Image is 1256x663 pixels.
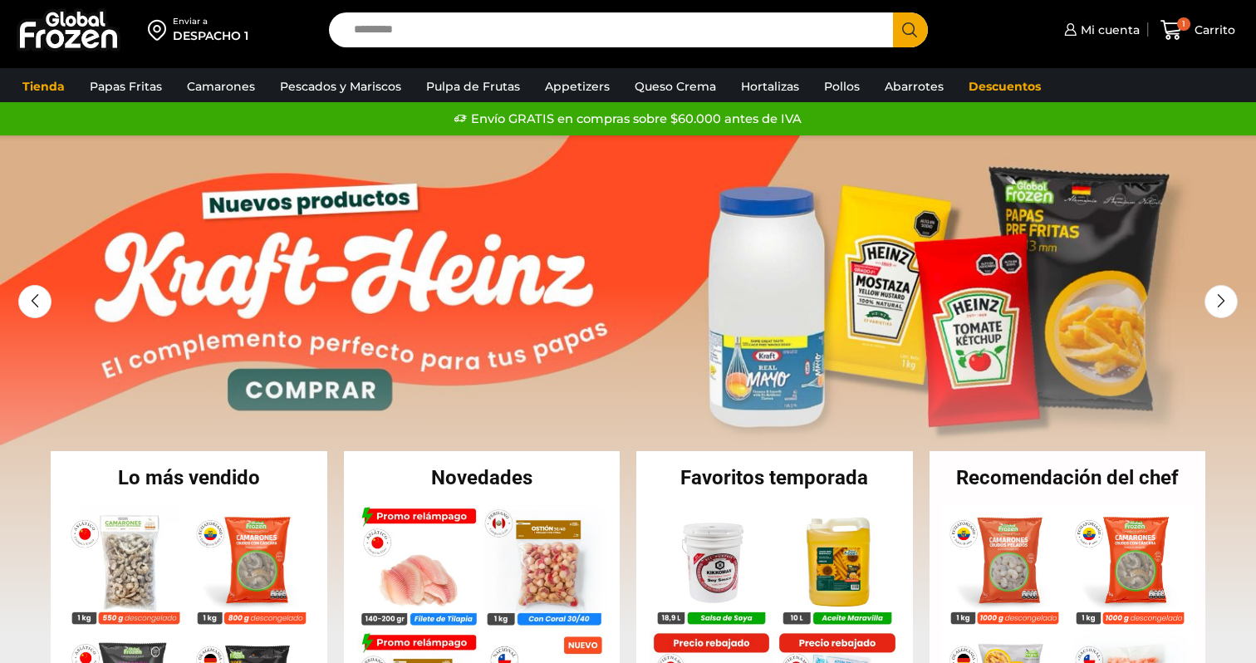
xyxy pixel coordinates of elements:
[51,468,327,488] h2: Lo más vendido
[148,16,173,44] img: address-field-icon.svg
[1190,22,1235,38] span: Carrito
[81,71,170,102] a: Papas Fritas
[14,71,73,102] a: Tienda
[626,71,724,102] a: Queso Crema
[173,27,248,44] div: DESPACHO 1
[1077,22,1140,38] span: Mi cuenta
[418,71,528,102] a: Pulpa de Frutas
[733,71,807,102] a: Hortalizas
[816,71,868,102] a: Pollos
[930,468,1206,488] h2: Recomendación del chef
[636,468,913,488] h2: Favoritos temporada
[344,468,621,488] h2: Novedades
[173,16,248,27] div: Enviar a
[1177,17,1190,31] span: 1
[893,12,928,47] button: Search button
[1156,11,1239,50] a: 1 Carrito
[272,71,410,102] a: Pescados y Mariscos
[18,285,52,318] div: Previous slide
[1060,13,1140,47] a: Mi cuenta
[960,71,1049,102] a: Descuentos
[876,71,952,102] a: Abarrotes
[179,71,263,102] a: Camarones
[537,71,618,102] a: Appetizers
[1204,285,1238,318] div: Next slide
